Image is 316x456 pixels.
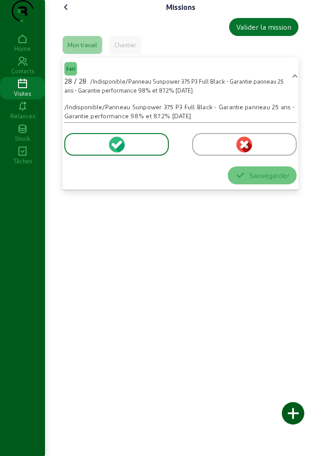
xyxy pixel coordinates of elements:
div: Chantier [114,41,136,49]
div: Missions [166,2,195,13]
span: 28 / 28 [64,76,86,85]
button: Sauvegarder [228,166,297,184]
div: Mon travail [68,41,97,49]
div: Fait28 / 28/Indisponible/Panneau Sunpower 375 P3 Full Black - Garantie panneau 25 ans - Garantie ... [63,94,298,186]
div: /Indisponible/Panneau Sunpower 375 P3 Full Black - Garantie panneau 25 ans - Garantie performance... [64,103,297,121]
button: Valider la mission [229,18,298,36]
span: Fait [66,66,75,72]
span: /Indisponible/Panneau Sunpower 375 P3 Full Black - Garantie panneau 25 ans - Garantie performance... [64,78,284,94]
div: Sauvegarder [235,170,289,181]
div: Valider la mission [236,22,291,32]
mat-expansion-panel-header: Fait28 / 28/Indisponible/Panneau Sunpower 375 P3 Full Black - Garantie panneau 25 ans - Garantie ... [63,61,298,94]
